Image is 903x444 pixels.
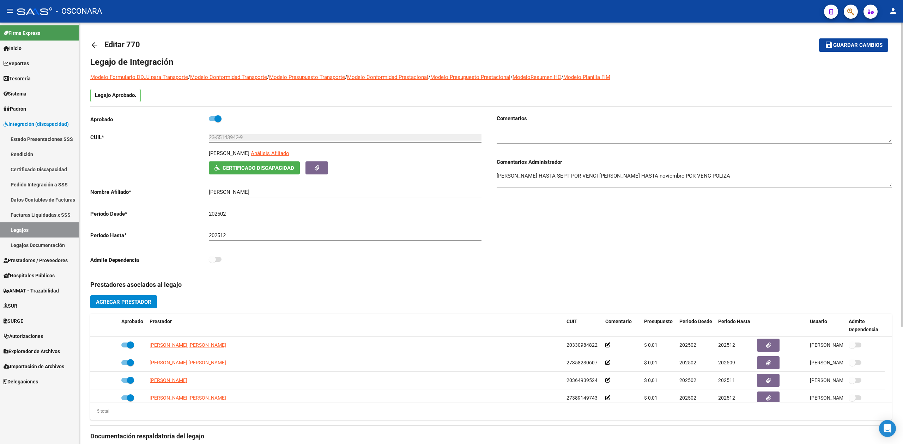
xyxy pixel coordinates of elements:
[90,116,209,123] p: Aprobado
[4,75,31,82] span: Tesorería
[679,395,696,401] span: 202502
[641,314,677,337] datatable-header-cell: Presupuesto
[90,280,892,290] h3: Prestadores asociados al legajo
[602,314,641,337] datatable-header-cell: Comentario
[810,377,865,383] span: [PERSON_NAME] [DATE]
[497,115,892,122] h3: Comentarios
[150,360,226,365] span: [PERSON_NAME] [PERSON_NAME]
[96,299,151,305] span: Agregar Prestador
[566,395,598,401] span: 27389149743
[644,395,657,401] span: $ 0,01
[846,314,885,337] datatable-header-cell: Admite Dependencia
[90,407,109,415] div: 5 total
[150,377,187,383] span: [PERSON_NAME]
[4,347,60,355] span: Explorador de Archivos
[564,314,602,337] datatable-header-cell: CUIT
[718,319,750,324] span: Periodo Hasta
[150,319,172,324] span: Prestador
[90,134,209,141] p: CUIL
[90,295,157,308] button: Agregar Prestador
[563,74,610,80] a: Modelo Planilla FIM
[4,302,17,310] span: SUR
[90,56,892,68] h1: Legajo de Integración
[4,105,26,113] span: Padrón
[718,342,735,348] span: 202512
[4,272,55,279] span: Hospitales Públicos
[150,342,226,348] span: [PERSON_NAME] [PERSON_NAME]
[150,395,226,401] span: [PERSON_NAME] [PERSON_NAME]
[4,363,64,370] span: Importación de Archivos
[90,431,892,441] h3: Documentación respaldatoria del legajo
[4,257,68,264] span: Prestadores / Proveedores
[4,120,69,128] span: Integración (discapacidad)
[90,232,209,239] p: Periodo Hasta
[679,360,696,365] span: 202502
[513,74,561,80] a: ModeloResumen HC
[879,420,896,437] div: Open Intercom Messenger
[121,319,143,324] span: Aprobado
[644,342,657,348] span: $ 0,01
[56,4,102,19] span: - OSCONARA
[810,319,827,324] span: Usuario
[269,74,345,80] a: Modelo Presupuesto Transporte
[566,319,577,324] span: CUIT
[104,40,140,49] span: Editar 770
[889,7,897,15] mat-icon: person
[90,188,209,196] p: Nombre Afiliado
[430,74,510,80] a: Modelo Presupuesto Prestacional
[6,7,14,15] mat-icon: menu
[190,74,267,80] a: Modelo Conformidad Transporte
[223,165,294,171] span: Certificado Discapacidad
[718,377,735,383] span: 202511
[679,319,712,324] span: Periodo Desde
[679,342,696,348] span: 202502
[4,44,22,52] span: Inicio
[4,29,40,37] span: Firma Express
[4,60,29,67] span: Reportes
[833,42,883,49] span: Guardar cambios
[497,158,892,166] h3: Comentarios Administrador
[347,74,428,80] a: Modelo Conformidad Prestacional
[209,161,300,174] button: Certificado Discapacidad
[4,317,23,325] span: SURGE
[4,90,26,98] span: Sistema
[4,287,59,295] span: ANMAT - Trazabilidad
[90,210,209,218] p: Periodo Desde
[251,150,289,156] span: Análisis Afiliado
[810,395,865,401] span: [PERSON_NAME] [DATE]
[605,319,632,324] span: Comentario
[819,38,888,51] button: Guardar cambios
[566,360,598,365] span: 27358230607
[4,332,43,340] span: Autorizaciones
[677,314,715,337] datatable-header-cell: Periodo Desde
[644,360,657,365] span: $ 0,01
[718,395,735,401] span: 202512
[644,319,673,324] span: Presupuesto
[715,314,754,337] datatable-header-cell: Periodo Hasta
[90,41,99,49] mat-icon: arrow_back
[90,89,141,102] p: Legajo Aprobado.
[849,319,878,332] span: Admite Dependencia
[209,149,249,157] p: [PERSON_NAME]
[119,314,147,337] datatable-header-cell: Aprobado
[90,74,188,80] a: Modelo Formulario DDJJ para Transporte
[4,378,38,386] span: Delegaciones
[644,377,657,383] span: $ 0,01
[807,314,846,337] datatable-header-cell: Usuario
[147,314,564,337] datatable-header-cell: Prestador
[810,360,865,365] span: [PERSON_NAME] [DATE]
[810,342,865,348] span: [PERSON_NAME] [DATE]
[566,342,598,348] span: 20330984822
[566,377,598,383] span: 20364939524
[679,377,696,383] span: 202502
[825,41,833,49] mat-icon: save
[718,360,735,365] span: 202509
[90,256,209,264] p: Admite Dependencia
